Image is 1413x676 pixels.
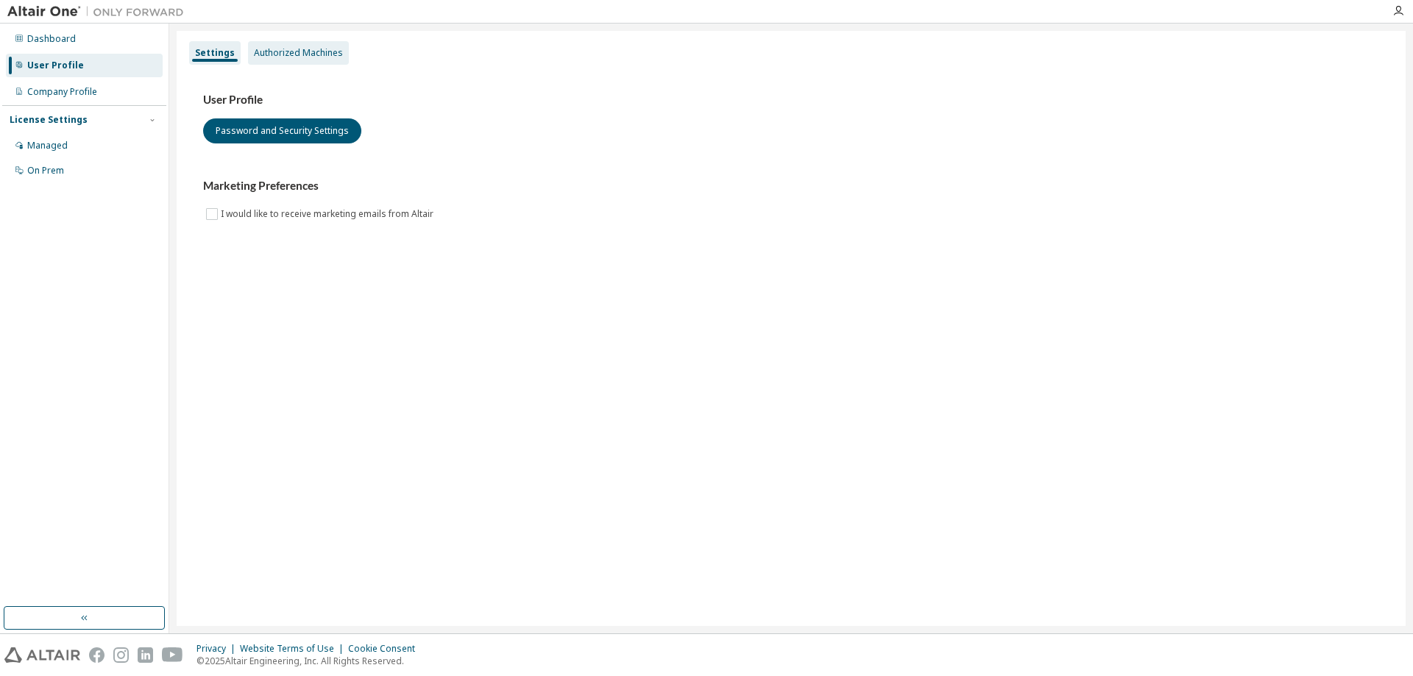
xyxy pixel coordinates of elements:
div: On Prem [27,165,64,177]
h3: Marketing Preferences [203,179,1379,193]
div: Settings [195,47,235,59]
img: Altair One [7,4,191,19]
h3: User Profile [203,93,1379,107]
img: facebook.svg [89,647,105,663]
div: Privacy [196,643,240,655]
div: Cookie Consent [348,643,424,655]
div: Company Profile [27,86,97,98]
div: License Settings [10,114,88,126]
div: Managed [27,140,68,152]
label: I would like to receive marketing emails from Altair [221,205,436,223]
img: instagram.svg [113,647,129,663]
button: Password and Security Settings [203,118,361,143]
div: Dashboard [27,33,76,45]
div: User Profile [27,60,84,71]
img: altair_logo.svg [4,647,80,663]
div: Authorized Machines [254,47,343,59]
img: youtube.svg [162,647,183,663]
div: Website Terms of Use [240,643,348,655]
img: linkedin.svg [138,647,153,663]
p: © 2025 Altair Engineering, Inc. All Rights Reserved. [196,655,424,667]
